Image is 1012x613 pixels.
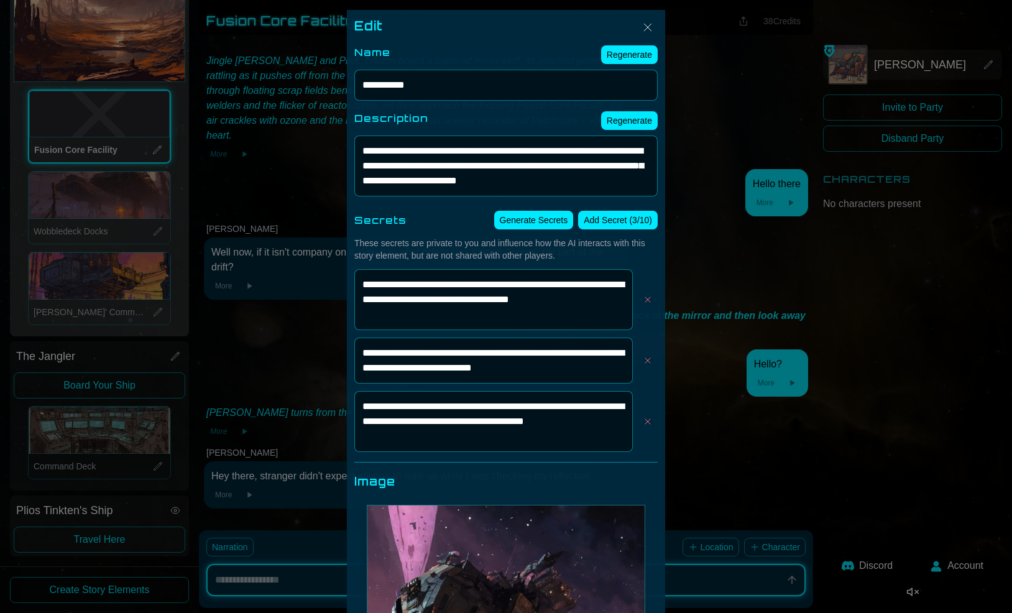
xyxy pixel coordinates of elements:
[601,45,658,64] button: Regenerate
[354,45,390,60] label: Name
[354,472,658,490] div: Image
[354,237,658,262] div: These secrets are private to you and influence how the AI interacts with this story element, but ...
[354,17,658,35] div: Edit
[494,211,574,229] button: Generate Secrets
[354,111,428,126] label: Description
[601,111,658,130] button: Regenerate
[640,20,655,35] img: Close
[578,211,658,229] button: Add Secret (3/10)
[354,213,407,228] label: Secrets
